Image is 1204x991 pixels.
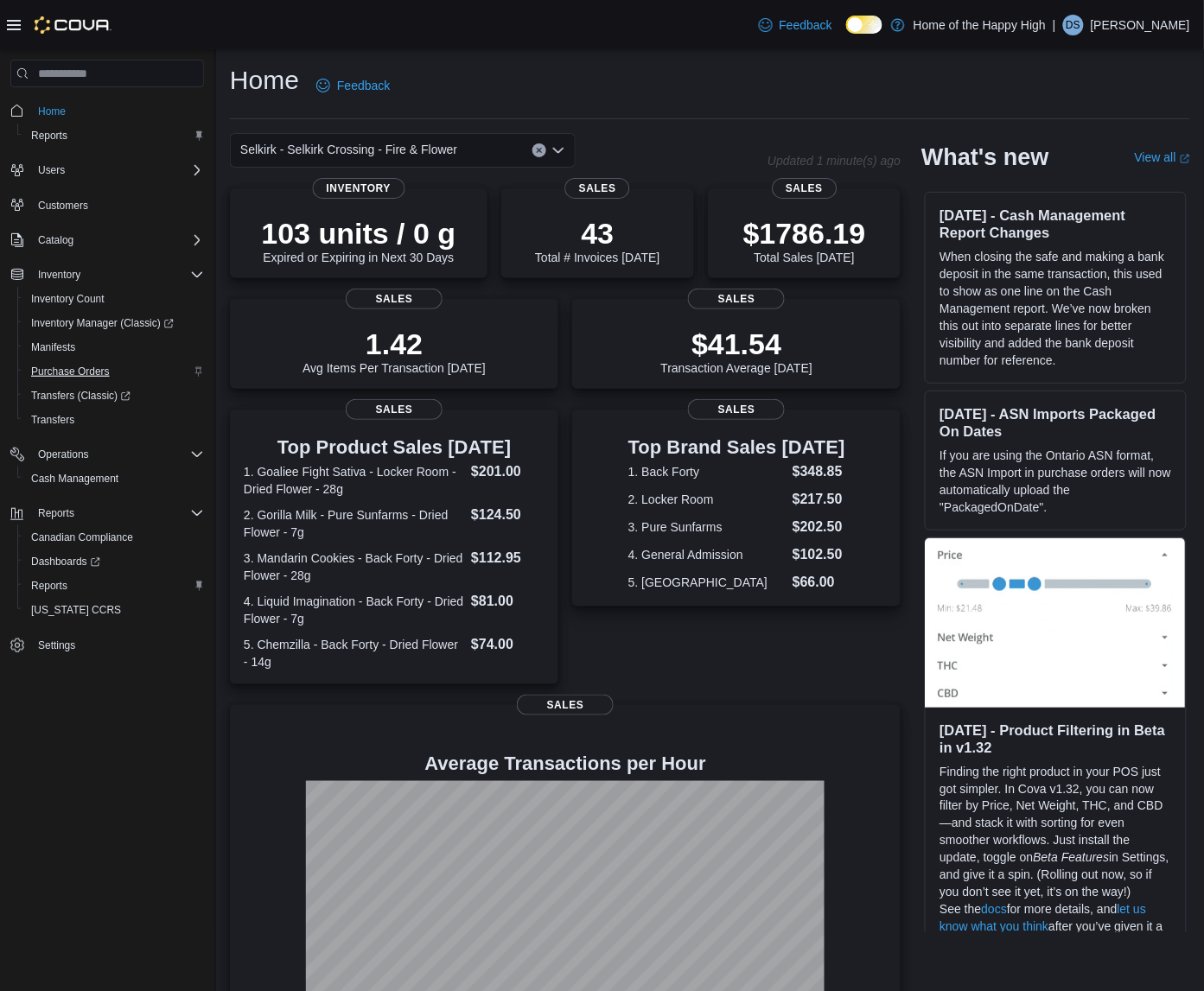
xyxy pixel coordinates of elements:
[471,505,545,525] dd: $124.50
[31,316,174,330] span: Inventory Manager (Classic)
[551,143,565,157] button: Open list of options
[940,763,1172,901] p: Finding the right product in your POS just got simpler. In Cova v1.32, you can now filter by Pric...
[17,335,211,359] button: Manifests
[24,468,204,489] span: Cash Management
[31,194,204,216] span: Customers
[24,337,204,358] span: Manifests
[244,753,887,774] h4: Average Transactions per Hour
[3,98,211,123] button: Home
[303,327,486,361] p: 1.42
[337,77,390,94] span: Feedback
[1067,15,1081,35] span: DS
[661,327,813,361] p: $41.54
[35,16,111,34] img: Cova
[940,447,1172,516] p: If you are using the Ontario ASN format, the ASN Import in purchase orders will now automatically...
[17,287,211,311] button: Inventory Count
[24,289,204,309] span: Inventory Count
[471,634,545,655] dd: $74.00
[793,544,845,565] dd: $102.50
[3,228,211,252] button: Catalog
[24,125,204,146] span: Reports
[628,437,845,458] h3: Top Brand Sales [DATE]
[346,289,443,309] span: Sales
[261,216,455,251] p: 103 units / 0 g
[3,501,211,525] button: Reports
[628,491,786,508] dt: 2. Locker Room
[24,313,181,334] a: Inventory Manager (Classic)
[31,195,95,216] a: Customers
[31,160,72,181] button: Users
[38,506,74,520] span: Reports
[31,503,204,524] span: Reports
[38,233,73,247] span: Catalog
[24,289,111,309] a: Inventory Count
[346,399,443,420] span: Sales
[565,178,630,199] span: Sales
[313,178,405,199] span: Inventory
[31,555,100,569] span: Dashboards
[244,437,545,458] h3: Top Product Sales [DATE]
[31,101,73,122] a: Home
[982,903,1008,917] a: docs
[38,105,66,118] span: Home
[230,63,299,98] h1: Home
[31,264,204,285] span: Inventory
[24,600,204,620] span: Washington CCRS
[17,467,211,491] button: Cash Management
[17,311,211,335] a: Inventory Manager (Classic)
[17,124,211,148] button: Reports
[38,268,80,282] span: Inventory
[38,638,75,652] span: Settings
[24,125,74,146] a: Reports
[471,548,545,569] dd: $112.95
[31,129,67,143] span: Reports
[940,405,1172,440] h3: [DATE] - ASN Imports Packaged On Dates
[31,472,118,486] span: Cash Management
[535,216,659,251] p: 43
[17,384,211,408] a: Transfers (Classic)
[24,551,107,572] a: Dashboards
[240,139,457,160] span: Selkirk - Selkirk Crossing - Fire & Flower
[846,16,882,34] input: Dark Mode
[628,574,786,591] dt: 5. [GEOGRAPHIC_DATA]
[17,574,211,598] button: Reports
[1053,15,1056,35] p: |
[780,16,832,34] span: Feedback
[31,413,74,427] span: Transfers
[261,216,455,264] div: Expired or Expiring in Next 30 Days
[38,199,88,213] span: Customers
[31,389,131,403] span: Transfers (Classic)
[688,289,785,309] span: Sales
[940,206,1172,241] h3: [DATE] - Cash Management Report Changes
[3,442,211,467] button: Operations
[303,327,486,375] div: Avg Items Per Transaction [DATE]
[38,448,89,461] span: Operations
[24,575,74,596] a: Reports
[31,444,96,465] button: Operations
[793,489,845,510] dd: $217.50
[38,163,65,177] span: Users
[244,506,464,541] dt: 2. Gorilla Milk - Pure Sunfarms - Dried Flower - 7g
[31,579,67,593] span: Reports
[244,463,464,498] dt: 1. Goaliee Fight Sativa - Locker Room - Dried Flower - 28g
[535,216,659,264] div: Total # Invoices [DATE]
[940,248,1172,369] p: When closing the safe and making a bank deposit in the same transaction, this used to show as one...
[10,91,204,702] nav: Complex example
[532,143,546,157] button: Clear input
[31,444,204,465] span: Operations
[17,408,211,432] button: Transfers
[31,160,204,181] span: Users
[628,463,786,480] dt: 1. Back Forty
[24,575,204,596] span: Reports
[31,99,204,121] span: Home
[24,361,117,382] a: Purchase Orders
[471,461,545,482] dd: $201.00
[31,292,105,306] span: Inventory Count
[24,600,128,620] a: [US_STATE] CCRS
[17,598,211,622] button: [US_STATE] CCRS
[661,327,813,375] div: Transaction Average [DATE]
[24,468,125,489] a: Cash Management
[743,216,866,251] p: $1786.19
[244,636,464,670] dt: 5. Chemzilla - Back Forty - Dried Flower - 14g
